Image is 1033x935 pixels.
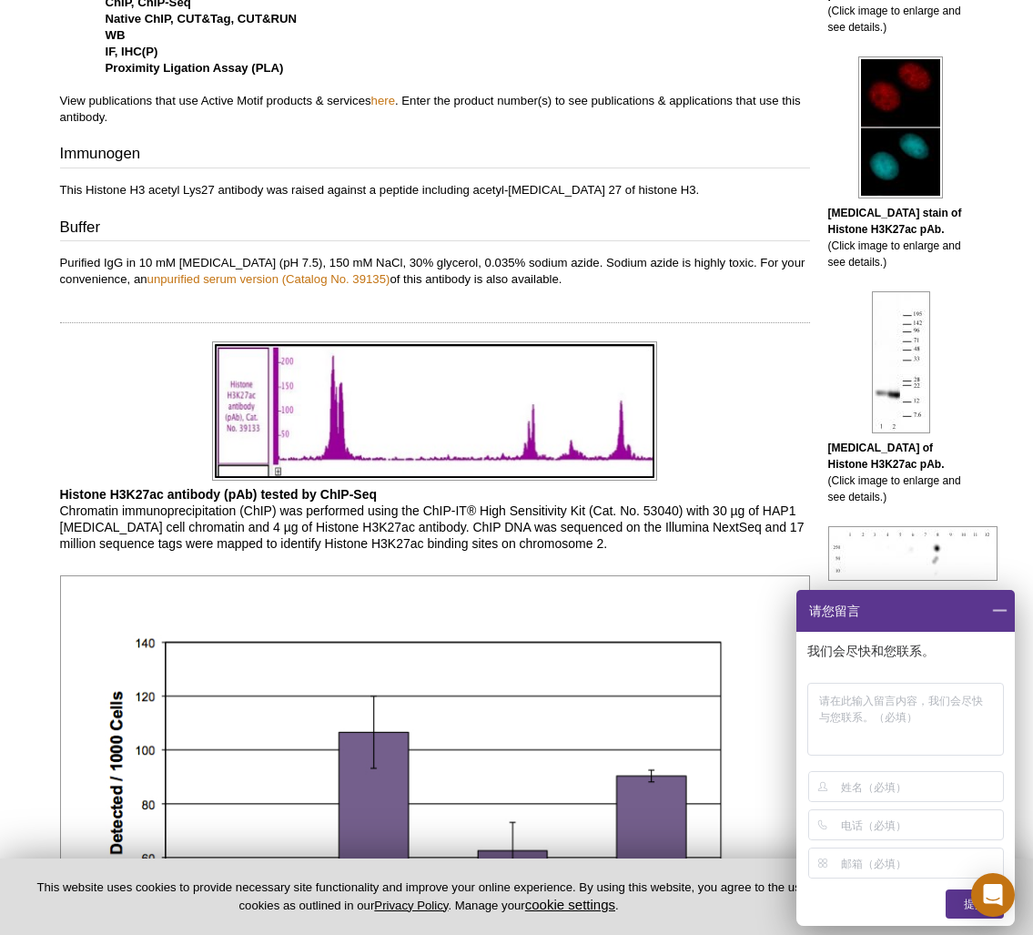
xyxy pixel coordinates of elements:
[60,486,810,552] p: Chromatin immunoprecipitation (ChIP) was performed using the ChIP-IT® High Sensitivity Kit (Cat. ...
[946,889,1004,919] div: 提交
[371,94,395,107] a: here
[147,272,390,286] a: unpurified serum version (Catalog No. 39135)
[106,12,298,25] strong: Native ChIP, CUT&Tag, CUT&RUN
[841,849,1000,878] input: 邮箱（必填）
[60,182,810,198] p: This Histone H3 acetyl Lys27 antibody was raised against a peptide including acetyl-[MEDICAL_DATA...
[374,899,448,912] a: Privacy Policy
[841,772,1000,801] input: 姓名（必填）
[828,526,998,581] img: Histone H3K27ac antibody (pAb) tested by dot blot analysis.
[807,590,860,632] span: 请您留言
[971,873,1015,917] div: Open Intercom Messenger
[60,217,810,242] h3: Buffer
[828,207,962,236] b: [MEDICAL_DATA] stain of Histone H3K27ac pAb.
[841,810,1000,839] input: 电话（必填）
[60,487,378,502] b: Histone H3K27ac antibody (pAb) tested by ChIP-Seq
[828,587,974,653] p: (Click image to enlarge and see details.)
[106,61,284,75] strong: Proximity Ligation Assay (PLA)
[212,341,657,481] img: Histone H3K27ac antibody (pAb) tested by ChIP-Seq.
[858,56,943,198] img: Histone H3K27ac antibody (pAb) tested by immunofluorescence.
[525,897,615,912] button: cookie settings
[872,291,930,433] img: Histone H3K27ac antibody (pAb) tested by Western blot.
[106,28,126,42] strong: WB
[807,643,1008,659] p: 我们会尽快和您联系。
[60,255,810,288] p: Purified IgG in 10 mM [MEDICAL_DATA] (pH 7.5), 150 mM NaCl, 30% glycerol, 0.035% sodium azide. So...
[60,143,810,168] h3: Immunogen
[106,45,158,58] strong: IF, IHC(P)
[828,440,974,505] p: (Click image to enlarge and see details.)
[828,442,945,471] b: [MEDICAL_DATA] of Histone H3K27ac pAb.
[828,205,974,270] p: (Click image to enlarge and see details.)
[29,879,828,914] p: This website uses cookies to provide necessary site functionality and improve your online experie...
